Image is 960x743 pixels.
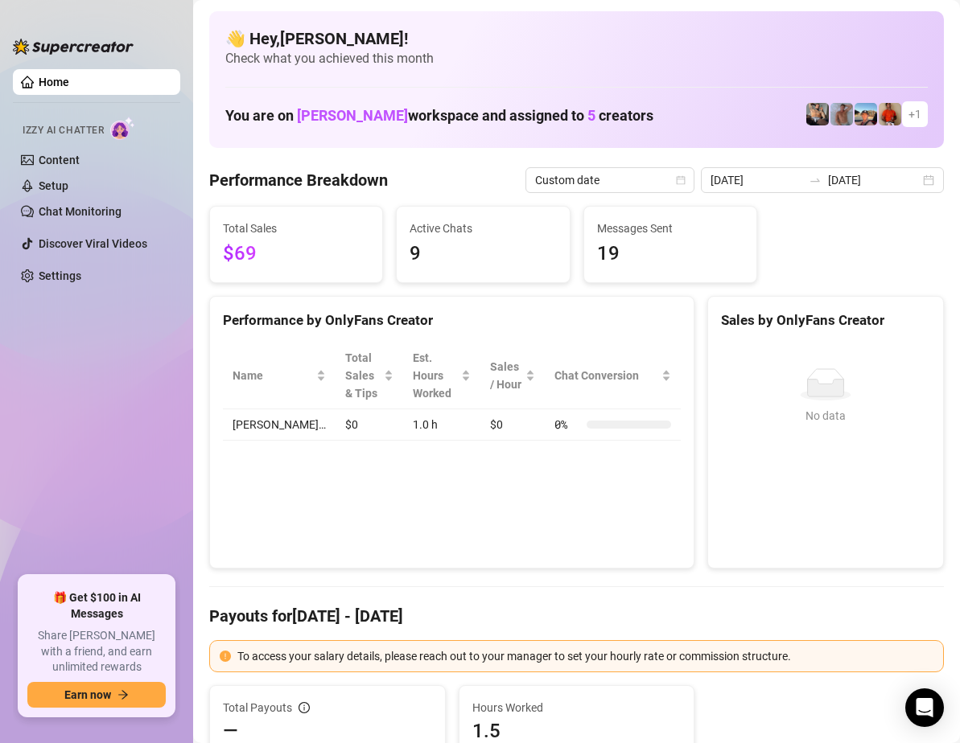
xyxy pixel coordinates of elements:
span: to [809,174,822,187]
a: Chat Monitoring [39,205,122,218]
span: Sales / Hour [490,358,523,393]
span: Earn now [64,688,111,701]
div: Open Intercom Messenger [905,688,944,727]
img: Zach [855,103,877,125]
img: Joey [830,103,853,125]
a: Settings [39,269,81,282]
span: [PERSON_NAME] [297,107,408,124]
span: arrow-right [117,689,129,700]
a: Content [39,154,80,166]
span: + 1 [908,105,921,123]
h4: 👋 Hey, [PERSON_NAME] ! [225,27,928,50]
span: info-circle [299,702,310,713]
a: Discover Viral Videos [39,237,147,250]
h4: Performance Breakdown [209,169,388,191]
img: AI Chatter [110,117,135,140]
a: Setup [39,179,68,192]
span: Total Payouts [223,699,292,716]
div: No data [727,407,924,425]
button: Earn nowarrow-right [27,682,166,708]
td: $0 [336,409,403,441]
span: Hours Worked [472,699,682,716]
h4: Payouts for [DATE] - [DATE] [209,605,944,627]
span: Active Chats [410,220,556,237]
td: 1.0 h [403,409,480,441]
th: Name [223,343,336,409]
td: [PERSON_NAME]… [223,409,336,441]
span: calendar [676,175,686,185]
div: Performance by OnlyFans Creator [223,310,681,331]
span: $69 [223,239,369,269]
input: End date [828,171,920,189]
span: Messages Sent [597,220,744,237]
img: logo-BBDzfeDw.svg [13,39,134,55]
th: Sales / Hour [480,343,546,409]
span: 9 [410,239,556,269]
div: To access your salary details, please reach out to your manager to set your hourly rate or commis... [237,647,933,665]
span: Custom date [535,168,685,192]
th: Chat Conversion [545,343,681,409]
td: $0 [480,409,546,441]
input: Start date [711,171,802,189]
span: exclamation-circle [220,651,231,662]
a: Home [39,76,69,88]
span: Total Sales & Tips [345,349,381,402]
span: 19 [597,239,744,269]
img: George [806,103,829,125]
span: Share [PERSON_NAME] with a friend, and earn unlimited rewards [27,628,166,675]
span: Izzy AI Chatter [23,123,104,138]
th: Total Sales & Tips [336,343,403,409]
span: Total Sales [223,220,369,237]
div: Sales by OnlyFans Creator [721,310,930,331]
span: Name [233,367,313,384]
span: Chat Conversion [554,367,658,384]
span: 🎁 Get $100 in AI Messages [27,590,166,622]
span: 0 % [554,416,580,433]
h1: You are on workspace and assigned to creators [225,107,653,125]
img: Justin [879,103,901,125]
span: 5 [587,107,595,124]
span: swap-right [809,174,822,187]
div: Est. Hours Worked [413,349,457,402]
span: Check what you achieved this month [225,50,928,68]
